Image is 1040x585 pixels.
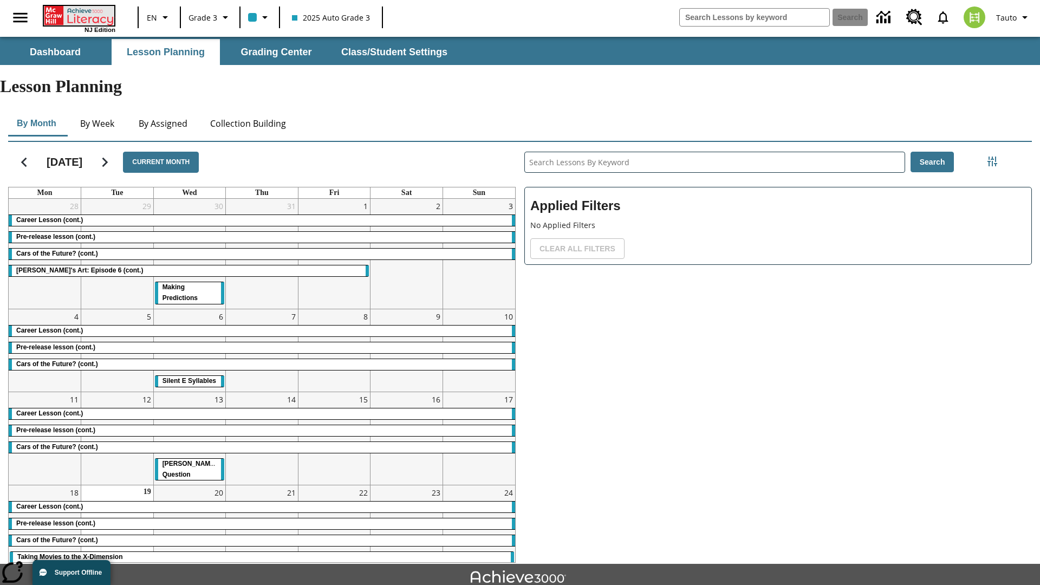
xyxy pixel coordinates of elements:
td: August 6, 2025 [153,309,226,392]
div: Cars of the Future? (cont.) [9,359,515,370]
div: Pre-release lesson (cont.) [9,232,515,243]
td: August 8, 2025 [298,309,370,392]
td: August 17, 2025 [443,392,515,485]
h2: [DATE] [47,155,82,168]
button: Grading Center [222,39,330,65]
button: Open side menu [4,2,36,34]
div: Pre-release lesson (cont.) [9,425,515,436]
td: August 16, 2025 [370,392,443,485]
button: By Month [8,110,65,136]
td: August 3, 2025 [443,199,515,309]
a: Wednesday [180,187,199,198]
td: August 14, 2025 [226,392,298,485]
button: Collection Building [201,110,295,136]
button: By Week [70,110,125,136]
h2: Applied Filters [530,193,1026,219]
a: August 19, 2025 [141,485,153,498]
p: No Applied Filters [530,219,1026,231]
td: August 1, 2025 [298,199,370,309]
div: Career Lesson (cont.) [9,215,515,226]
a: Data Center [870,3,900,32]
div: Making Predictions [155,282,225,304]
a: August 6, 2025 [217,309,225,324]
div: Cars of the Future? (cont.) [9,535,515,546]
td: August 13, 2025 [153,392,226,485]
span: Cars of the Future? (cont.) [16,250,98,257]
span: Taking Movies to the X-Dimension [17,553,122,561]
span: Cars of the Future? (cont.) [16,360,98,368]
div: Search [516,138,1032,563]
span: Making Predictions [162,283,198,302]
a: August 2, 2025 [434,199,443,213]
td: August 10, 2025 [443,309,515,392]
div: Violet's Art: Episode 6 (cont.) [9,265,369,276]
a: Resource Center, Will open in new tab [900,3,929,32]
a: August 14, 2025 [285,392,298,407]
div: Taking Movies to the X-Dimension [10,552,514,563]
span: Silent E Syllables [162,377,216,385]
td: July 28, 2025 [9,199,81,309]
a: August 12, 2025 [140,392,153,407]
button: Previous [10,148,38,176]
a: August 1, 2025 [361,199,370,213]
button: By Assigned [130,110,196,136]
a: Friday [327,187,342,198]
td: August 2, 2025 [370,199,443,309]
button: Profile/Settings [992,8,1036,27]
button: Grade: Grade 3, Select a grade [184,8,236,27]
a: Sunday [471,187,487,198]
td: July 30, 2025 [153,199,226,309]
span: Pre-release lesson (cont.) [16,233,95,240]
a: Home [43,5,115,27]
span: Pre-release lesson (cont.) [16,343,95,351]
td: August 12, 2025 [81,392,154,485]
button: Language: EN, Select a language [142,8,177,27]
span: Pre-release lesson (cont.) [16,519,95,527]
button: Next [91,148,119,176]
div: Pre-release lesson (cont.) [9,518,515,529]
a: August 4, 2025 [72,309,81,324]
a: July 31, 2025 [285,199,298,213]
a: August 18, 2025 [68,485,81,500]
button: Dashboard [1,39,109,65]
div: Cars of the Future? (cont.) [9,442,515,453]
div: Silent E Syllables [155,376,225,387]
div: Career Lesson (cont.) [9,326,515,336]
a: August 7, 2025 [289,309,298,324]
span: Pre-release lesson (cont.) [16,426,95,434]
a: August 5, 2025 [145,309,153,324]
a: July 30, 2025 [212,199,225,213]
div: Home [43,4,115,33]
a: August 10, 2025 [502,309,515,324]
span: Tauto [996,12,1017,23]
span: EN [147,12,157,23]
span: Career Lesson (cont.) [16,327,83,334]
button: Class/Student Settings [333,39,456,65]
a: Tuesday [109,187,125,198]
img: avatar image [964,6,985,28]
a: August 9, 2025 [434,309,443,324]
input: search field [680,9,829,26]
span: NJ Edition [84,27,115,33]
span: Cars of the Future? (cont.) [16,536,98,544]
a: August 23, 2025 [430,485,443,500]
button: Select a new avatar [957,3,992,31]
td: August 11, 2025 [9,392,81,485]
a: August 16, 2025 [430,392,443,407]
div: Cars of the Future? (cont.) [9,249,515,259]
div: Applied Filters [524,187,1032,265]
td: August 15, 2025 [298,392,370,485]
button: Current Month [123,152,199,173]
td: July 31, 2025 [226,199,298,309]
button: Lesson Planning [112,39,220,65]
a: August 8, 2025 [361,309,370,324]
a: Thursday [253,187,271,198]
div: Joplin's Question [155,459,225,480]
td: August 5, 2025 [81,309,154,392]
a: August 17, 2025 [502,392,515,407]
a: August 15, 2025 [357,392,370,407]
button: Class color is light blue. Change class color [244,8,276,27]
a: Notifications [929,3,957,31]
span: Support Offline [55,569,102,576]
span: Grade 3 [188,12,217,23]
